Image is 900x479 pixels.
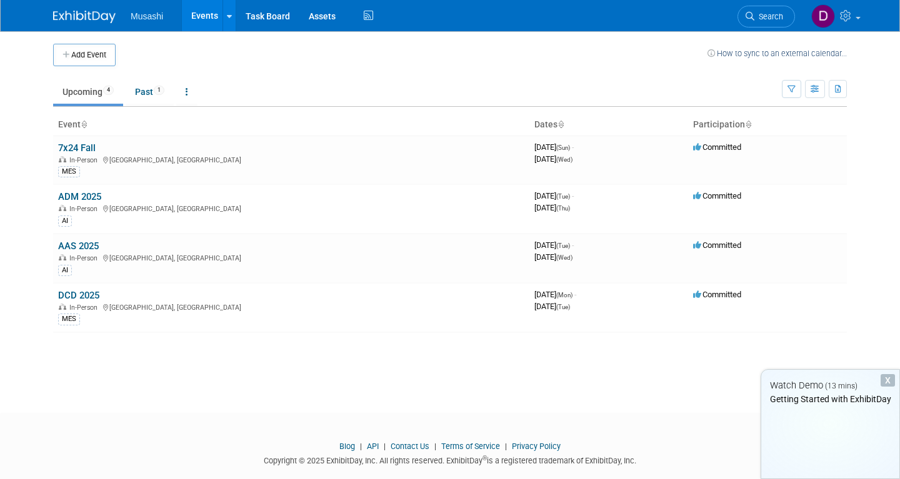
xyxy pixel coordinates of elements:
span: [DATE] [534,191,574,200]
a: Privacy Policy [512,442,561,451]
div: MES [58,314,80,325]
span: Committed [693,142,741,152]
span: Musashi [131,11,163,21]
div: Watch Demo [761,379,899,392]
span: (Thu) [556,205,570,212]
a: API [367,442,379,451]
span: In-Person [69,254,101,262]
span: 1 [154,86,164,95]
a: Contact Us [391,442,429,451]
div: [GEOGRAPHIC_DATA], [GEOGRAPHIC_DATA] [58,154,524,164]
div: Dismiss [881,374,895,387]
span: [DATE] [534,203,570,212]
span: - [572,191,574,200]
span: 4 [103,86,114,95]
span: [DATE] [534,154,572,164]
a: Search [737,6,795,27]
span: (Mon) [556,292,572,299]
a: 7x24 Fall [58,142,96,154]
span: Committed [693,191,741,200]
span: (Tue) [556,193,570,200]
span: (13 mins) [825,382,857,390]
span: [DATE] [534,142,574,152]
img: In-Person Event [59,205,66,211]
a: Sort by Participation Type [745,119,751,129]
span: - [572,142,574,152]
a: Terms of Service [441,442,500,451]
img: ExhibitDay [53,11,116,23]
span: (Wed) [556,254,572,261]
span: | [381,442,389,451]
span: | [431,442,439,451]
img: Daniel Agar [811,4,835,28]
span: Committed [693,240,741,250]
span: In-Person [69,304,101,312]
a: DCD 2025 [58,290,99,301]
span: - [572,240,574,250]
span: (Sun) [556,144,570,151]
span: | [357,442,365,451]
a: Upcoming4 [53,80,123,104]
span: [DATE] [534,290,576,299]
a: AAS 2025 [58,240,99,252]
div: [GEOGRAPHIC_DATA], [GEOGRAPHIC_DATA] [58,252,524,262]
div: [GEOGRAPHIC_DATA], [GEOGRAPHIC_DATA] [58,203,524,213]
div: AI [58,215,72,227]
span: (Tue) [556,242,570,249]
span: (Wed) [556,156,572,163]
span: [DATE] [534,240,574,250]
span: In-Person [69,156,101,164]
span: [DATE] [534,252,572,262]
th: Event [53,114,529,136]
div: Getting Started with ExhibitDay [761,393,899,405]
th: Dates [529,114,688,136]
span: [DATE] [534,302,570,311]
div: [GEOGRAPHIC_DATA], [GEOGRAPHIC_DATA] [58,302,524,312]
span: In-Person [69,205,101,213]
button: Add Event [53,44,116,66]
a: Sort by Event Name [81,119,87,129]
span: Search [754,12,783,21]
a: Past1 [126,80,174,104]
span: Committed [693,290,741,299]
a: ADM 2025 [58,191,101,202]
img: In-Person Event [59,304,66,310]
sup: ® [482,455,487,462]
a: Sort by Start Date [557,119,564,129]
span: | [502,442,510,451]
span: - [574,290,576,299]
div: MES [58,166,80,177]
img: In-Person Event [59,156,66,162]
a: How to sync to an external calendar... [707,49,847,58]
span: (Tue) [556,304,570,310]
th: Participation [688,114,847,136]
img: In-Person Event [59,254,66,260]
a: Blog [339,442,355,451]
div: AI [58,265,72,276]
